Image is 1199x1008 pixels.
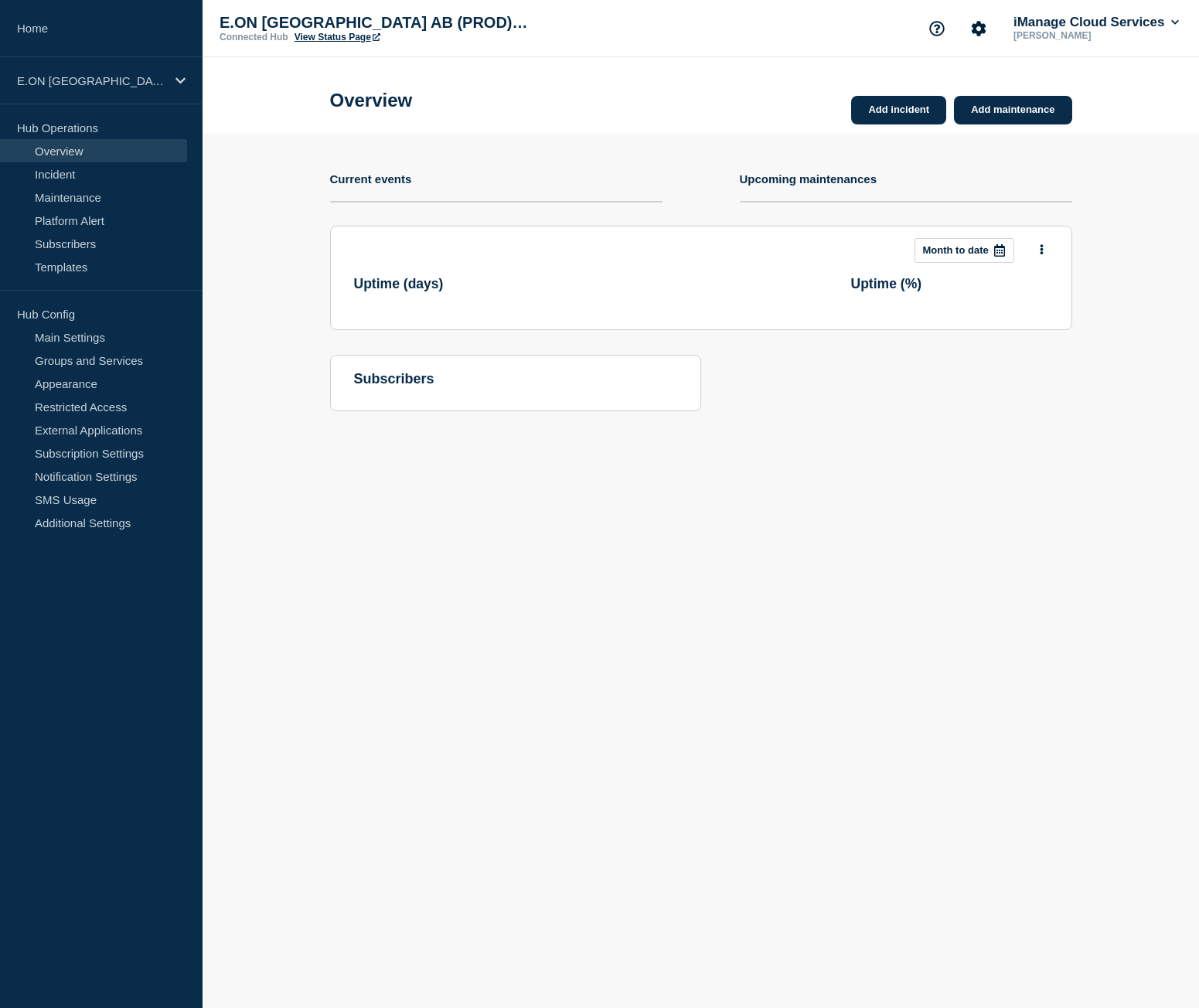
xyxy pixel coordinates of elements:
h4: subscribers [354,371,677,387]
button: iManage Cloud Services [1010,15,1182,30]
h3: Uptime ( % ) [851,276,922,292]
h4: Current events [330,172,412,186]
p: [PERSON_NAME] [1010,30,1171,41]
a: View Status Page [295,32,380,43]
h4: Upcoming maintenances [740,172,877,186]
button: Account settings [962,12,995,45]
p: Month to date [923,244,989,256]
h3: Uptime ( days ) [354,276,444,292]
button: Month to date [915,238,1014,263]
a: Add maintenance [954,96,1071,124]
h1: Overview [330,90,413,111]
button: Support [921,12,953,45]
a: Add incident [851,96,946,124]
p: Connected Hub [220,32,288,43]
p: E.ON [GEOGRAPHIC_DATA] AB (PROD) (e-10152) [220,14,529,32]
p: E.ON [GEOGRAPHIC_DATA] AB (PROD) (e-10152) [17,74,165,87]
